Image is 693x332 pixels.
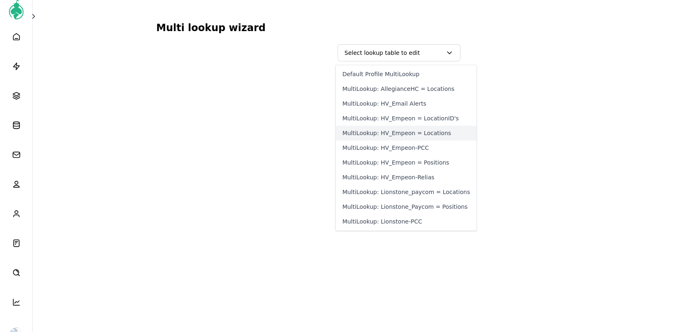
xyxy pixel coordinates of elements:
[156,20,642,36] h3: Multi lookup wizard
[336,170,476,185] button: MultiLookup: HV_Empeon-Relias
[344,49,442,57] span: Select lookup table to edit
[336,155,476,170] button: MultiLookup: HV_Empeon = Positions
[336,185,476,199] button: MultiLookup: Lionstone_paycom = Locations
[336,111,476,126] button: MultiLookup: HV_Empeon = LocationID's
[336,81,476,96] button: MultiLookup: AllegianceHC = Locations
[336,214,476,229] button: MultiLookup: Lionstone-PCC
[337,44,460,61] button: Select lookup table to edit
[335,65,477,231] div: Select lookup table to edit
[336,67,476,81] button: Default Profile MultiLookup
[336,199,476,214] button: MultiLookup: Lionstone_Paycom = Positions
[336,96,476,111] button: MultiLookup: HV_Email Alerts
[336,140,476,155] button: MultiLookup: HV_Empeon-PCC
[336,126,476,140] button: MultiLookup: HV_Empeon = Locations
